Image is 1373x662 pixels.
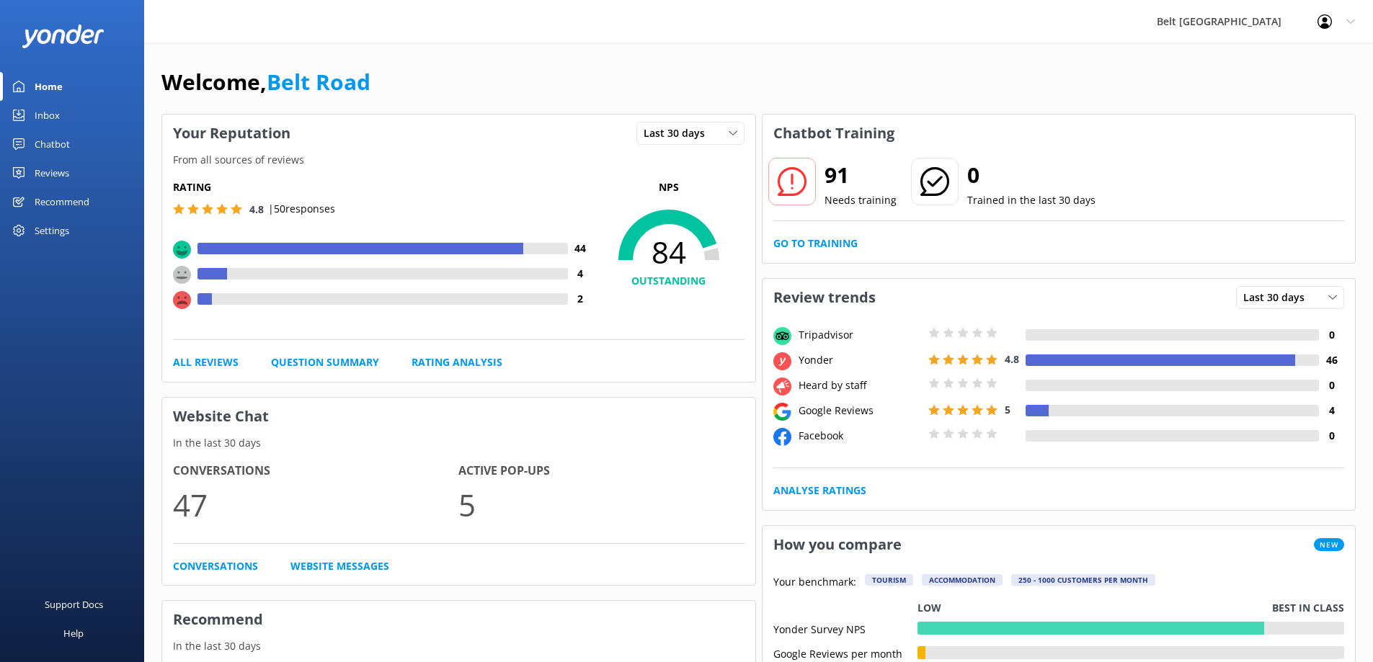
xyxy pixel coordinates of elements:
div: Home [35,72,63,101]
p: 5 [458,480,744,529]
a: Go to Training [773,236,858,251]
h4: 4 [568,266,593,282]
h2: 91 [825,158,897,192]
h3: Website Chat [162,398,755,435]
div: Reviews [35,158,69,187]
a: Question Summary [271,354,379,370]
span: 84 [593,234,745,270]
div: Inbox [35,101,60,130]
div: Google Reviews per month [773,646,917,659]
h4: 4 [1319,403,1344,419]
h4: 0 [1319,428,1344,444]
span: Last 30 days [1243,290,1313,305]
a: Rating Analysis [412,354,502,370]
h4: OUTSTANDING [593,273,745,289]
h3: How you compare [763,526,912,563]
h4: 2 [568,291,593,307]
div: Facebook [795,428,925,444]
img: yonder-white-logo.png [22,24,105,48]
h1: Welcome, [161,65,370,99]
h2: 0 [967,158,1096,192]
h3: Review trends [763,279,887,316]
h4: 46 [1319,352,1344,368]
a: Belt Road [267,67,370,97]
h4: Conversations [173,462,458,480]
span: 4.8 [249,202,264,216]
h3: Your Reputation [162,115,301,152]
h3: Recommend [162,601,755,638]
p: Needs training [825,192,897,208]
a: All Reviews [173,354,239,370]
span: New [1314,538,1344,551]
h4: 0 [1319,377,1344,393]
h3: Chatbot Training [763,115,905,152]
div: Google Reviews [795,403,925,419]
p: NPS [593,179,745,195]
span: 5 [1005,403,1010,416]
a: Website Messages [290,558,389,574]
a: Conversations [173,558,258,574]
p: In the last 30 days [162,435,755,451]
div: Recommend [35,187,89,216]
h4: 44 [568,241,593,256]
div: Tourism [865,574,913,586]
p: Low [917,600,941,616]
div: Yonder Survey NPS [773,622,917,635]
span: 4.8 [1005,352,1019,366]
h4: 0 [1319,327,1344,343]
div: Settings [35,216,69,245]
div: Chatbot [35,130,70,158]
p: Your benchmark: [773,574,856,591]
p: From all sources of reviews [162,152,755,168]
div: Yonder [795,352,925,368]
div: Tripadvisor [795,327,925,343]
div: 250 - 1000 customers per month [1011,574,1155,586]
h5: Rating [173,179,593,195]
p: | 50 responses [268,201,335,217]
p: 47 [173,480,458,529]
div: Support Docs [45,590,103,619]
span: Last 30 days [644,125,714,141]
h4: Active Pop-ups [458,462,744,480]
p: Trained in the last 30 days [967,192,1096,208]
a: Analyse Ratings [773,483,866,498]
div: Accommodation [922,574,1003,586]
div: Heard by staff [795,377,925,393]
div: Help [63,619,84,648]
p: Best in class [1272,600,1344,616]
p: In the last 30 days [162,638,755,654]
